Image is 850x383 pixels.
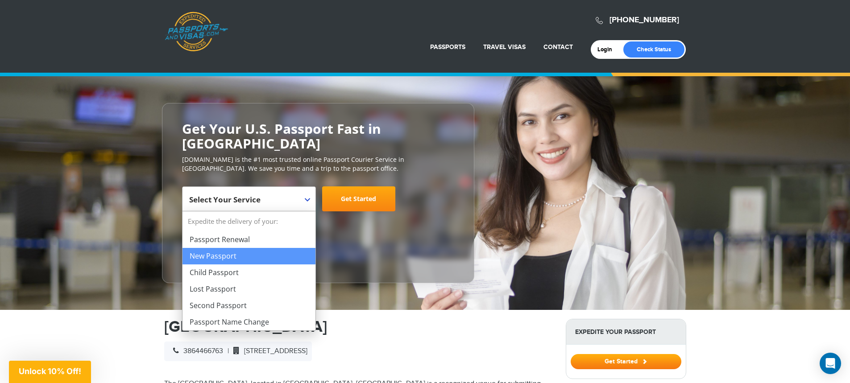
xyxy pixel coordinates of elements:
[543,43,573,51] a: Contact
[189,194,261,205] span: Select Your Service
[430,43,465,51] a: Passports
[610,15,679,25] a: [PHONE_NUMBER]
[169,347,223,355] span: 3864466763
[19,367,81,376] span: Unlock 10% Off!
[182,248,315,264] li: New Passport
[182,281,315,297] li: Lost Passport
[623,41,684,58] a: Check Status
[483,43,526,51] a: Travel Visas
[189,190,307,215] span: Select Your Service
[182,231,315,248] li: Passport Renewal
[182,216,454,225] span: Starting at $199 + government fees
[182,264,315,281] li: Child Passport
[571,354,681,369] button: Get Started
[164,319,552,335] h1: [GEOGRAPHIC_DATA]
[182,211,315,330] li: Expedite the delivery of your:
[229,347,307,355] span: [STREET_ADDRESS]
[322,186,395,211] a: Get Started
[165,12,228,52] a: Passports & [DOMAIN_NAME]
[9,361,91,383] div: Unlock 10% Off!
[182,314,315,330] li: Passport Name Change
[164,342,312,361] div: |
[182,155,454,173] p: [DOMAIN_NAME] is the #1 most trusted online Passport Courier Service in [GEOGRAPHIC_DATA]. We sav...
[182,186,316,211] span: Select Your Service
[820,353,841,374] div: Open Intercom Messenger
[182,211,315,231] strong: Expedite the delivery of your:
[182,297,315,314] li: Second Passport
[597,46,618,53] a: Login
[566,319,686,345] strong: Expedite Your Passport
[182,121,454,151] h2: Get Your U.S. Passport Fast in [GEOGRAPHIC_DATA]
[571,358,681,365] a: Get Started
